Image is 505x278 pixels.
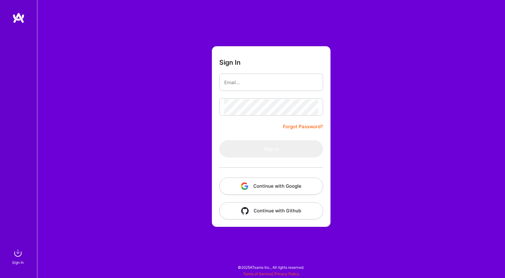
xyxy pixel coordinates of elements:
[219,59,241,66] h3: Sign In
[219,178,323,195] button: Continue with Google
[12,259,24,266] div: Sign In
[13,247,24,266] a: sign inSign In
[241,207,249,215] img: icon
[241,182,248,190] img: icon
[12,12,25,23] img: logo
[12,247,24,259] img: sign in
[219,202,323,219] button: Continue with Github
[37,260,505,275] div: © 2025 ATeams Inc., All rights reserved.
[219,140,323,157] button: Sign In
[274,272,299,276] a: Privacy Policy
[243,272,272,276] a: Terms of Service
[243,272,299,276] span: |
[283,123,323,130] a: Forgot Password?
[224,75,318,90] input: Email...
